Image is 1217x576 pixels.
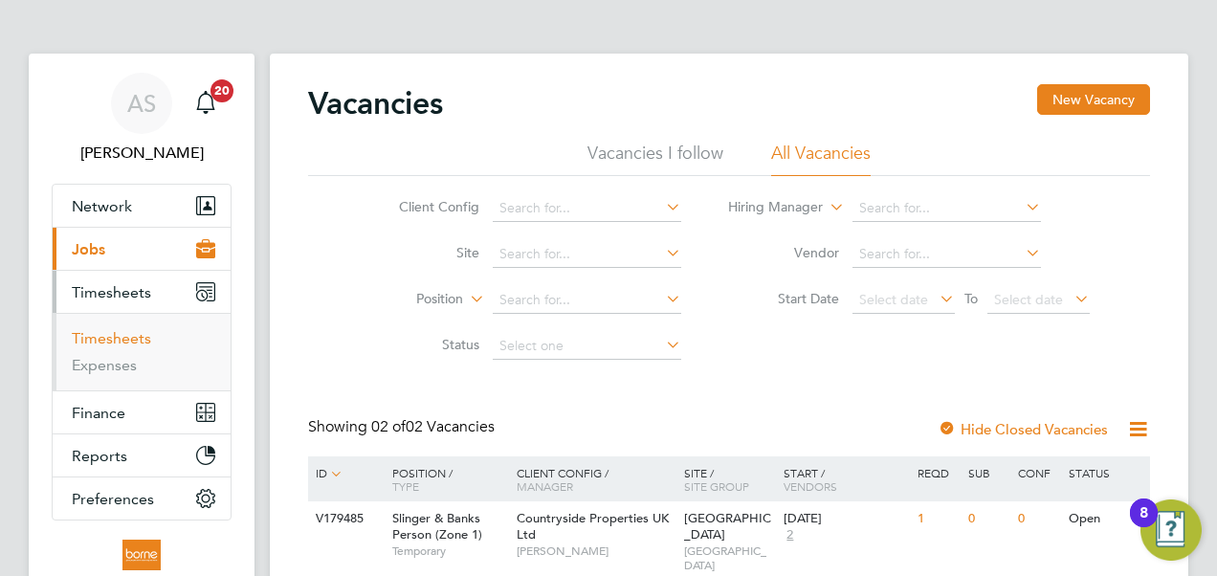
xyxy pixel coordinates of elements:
[53,313,231,390] div: Timesheets
[852,241,1041,268] input: Search for...
[859,291,928,308] span: Select date
[72,356,137,374] a: Expenses
[52,540,232,570] a: Go to home page
[729,244,839,261] label: Vendor
[1013,456,1063,489] div: Conf
[72,490,154,508] span: Preferences
[713,198,823,217] label: Hiring Manager
[392,478,419,494] span: Type
[311,456,378,491] div: ID
[72,283,151,301] span: Timesheets
[308,84,443,122] h2: Vacancies
[1140,499,1202,561] button: Open Resource Center, 8 new notifications
[729,290,839,307] label: Start Date
[784,511,908,527] div: [DATE]
[369,244,479,261] label: Site
[378,456,512,502] div: Position /
[684,478,749,494] span: Site Group
[52,142,232,165] span: Andrew Stevensen
[53,228,231,270] button: Jobs
[53,271,231,313] button: Timesheets
[371,417,495,436] span: 02 Vacancies
[53,391,231,433] button: Finance
[122,540,160,570] img: borneltd-logo-retina.png
[679,456,780,502] div: Site /
[72,197,132,215] span: Network
[784,478,837,494] span: Vendors
[311,501,378,537] div: V179485
[210,79,233,102] span: 20
[52,73,232,165] a: AS[PERSON_NAME]
[1013,501,1063,537] div: 0
[517,543,675,559] span: [PERSON_NAME]
[369,336,479,353] label: Status
[369,198,479,215] label: Client Config
[512,456,679,502] div: Client Config /
[371,417,406,436] span: 02 of
[959,286,984,311] span: To
[1064,456,1147,489] div: Status
[684,510,771,543] span: [GEOGRAPHIC_DATA]
[392,510,482,543] span: Slinger & Banks Person (Zone 1)
[493,241,681,268] input: Search for...
[72,329,151,347] a: Timesheets
[913,456,963,489] div: Reqd
[963,501,1013,537] div: 0
[771,142,871,176] li: All Vacancies
[852,195,1041,222] input: Search for...
[72,240,105,258] span: Jobs
[1140,513,1148,538] div: 8
[53,185,231,227] button: Network
[1037,84,1150,115] button: New Vacancy
[994,291,1063,308] span: Select date
[517,478,573,494] span: Manager
[1064,501,1147,537] div: Open
[963,456,1013,489] div: Sub
[913,501,963,537] div: 1
[353,290,463,309] label: Position
[72,404,125,422] span: Finance
[187,73,225,134] a: 20
[587,142,723,176] li: Vacancies I follow
[72,447,127,465] span: Reports
[53,477,231,520] button: Preferences
[779,456,913,502] div: Start /
[127,91,156,116] span: AS
[493,195,681,222] input: Search for...
[53,434,231,476] button: Reports
[308,417,498,437] div: Showing
[684,543,775,573] span: [GEOGRAPHIC_DATA]
[938,420,1108,438] label: Hide Closed Vacancies
[493,287,681,314] input: Search for...
[784,527,796,543] span: 2
[392,543,507,559] span: Temporary
[517,510,669,543] span: Countryside Properties UK Ltd
[493,333,681,360] input: Select one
